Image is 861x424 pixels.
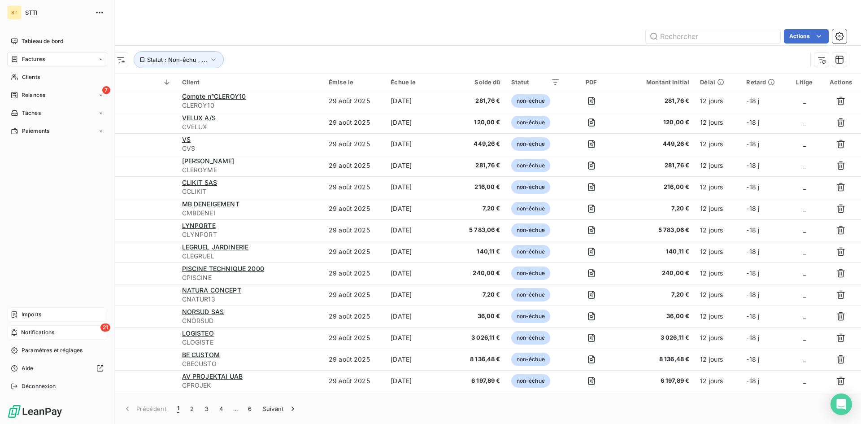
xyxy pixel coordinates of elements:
span: _ [803,205,806,212]
td: 12 jours [695,262,741,284]
span: … [228,402,243,416]
span: _ [803,248,806,255]
td: 12 jours [695,241,741,262]
span: non-échue [511,137,550,151]
span: CPISCINE [182,273,318,282]
button: Suivant [257,399,303,418]
td: 12 jours [695,198,741,219]
span: VS [182,136,191,143]
span: Relances [22,91,45,99]
span: Tâches [22,109,41,117]
td: [DATE] [385,176,447,198]
span: Aide [22,364,34,372]
td: 12 jours [695,219,741,241]
span: 449,26 € [453,140,500,149]
span: -18 j [746,355,759,363]
td: 12 jours [695,90,741,112]
img: Logo LeanPay [7,404,63,419]
span: 140,11 € [623,247,689,256]
span: NORSUD SAS [182,308,224,315]
span: non-échue [511,331,550,345]
button: 6 [243,399,257,418]
span: 240,00 € [453,269,500,278]
td: 29 août 2025 [323,262,385,284]
span: _ [803,140,806,148]
span: 281,76 € [623,96,689,105]
span: 36,00 € [453,312,500,321]
td: 12 jours [695,112,741,133]
span: non-échue [511,223,550,237]
span: -18 j [746,205,759,212]
span: non-échue [511,267,550,280]
span: 240,00 € [623,269,689,278]
td: 29 août 2025 [323,176,385,198]
span: 21 [100,323,110,332]
span: _ [803,312,806,320]
span: Paiements [22,127,49,135]
td: 29 août 2025 [323,370,385,392]
td: 29 août 2025 [323,349,385,370]
span: 7,20 € [623,204,689,213]
span: LEGRUEL JARDINERIE [182,243,249,251]
span: 7 [102,86,110,94]
span: Notifications [21,328,54,337]
span: -18 j [746,334,759,341]
td: 12 jours [695,155,741,176]
td: [DATE] [385,198,447,219]
span: 1 [177,404,179,413]
span: -18 j [746,183,759,191]
div: ST [7,5,22,20]
span: CMBDENEI [182,209,318,218]
td: 29 août 2025 [323,327,385,349]
span: 8 136,48 € [453,355,500,364]
td: 29 août 2025 [323,219,385,241]
span: -18 j [746,248,759,255]
span: 3 026,11 € [623,333,689,342]
span: NATURA CONCEPT [182,286,241,294]
span: BE CUSTOM [182,351,220,358]
span: non-échue [511,94,550,108]
span: -18 j [746,97,759,105]
span: CCLIKIT [182,187,318,196]
td: 29 août 2025 [323,284,385,306]
span: _ [803,183,806,191]
div: Open Intercom Messenger [831,393,852,415]
span: CBECUSTO [182,359,318,368]
div: PDF [571,79,612,86]
span: 5 783,06 € [623,226,689,235]
span: -18 j [746,312,759,320]
span: non-échue [511,116,550,129]
span: 140,11 € [453,247,500,256]
span: [PERSON_NAME] [182,157,235,165]
span: _ [803,97,806,105]
button: Précédent [117,399,172,418]
span: 281,76 € [623,161,689,170]
span: Compte n°CLEROY10 [182,92,246,100]
span: Factures [22,55,45,63]
span: STTI [25,9,90,16]
span: -18 j [746,269,759,277]
span: 120,00 € [623,118,689,127]
span: _ [803,355,806,363]
td: [DATE] [385,90,447,112]
button: 2 [185,399,199,418]
td: 12 jours [695,133,741,155]
div: Actions [826,79,856,86]
td: [DATE] [385,112,447,133]
div: Statut [511,79,560,86]
input: Rechercher [646,29,780,44]
span: Déconnexion [22,382,56,390]
td: [DATE] [385,133,447,155]
span: non-échue [511,353,550,366]
span: PISCINE TECHNIQUE 2000 [182,265,264,272]
span: CNATUR13 [182,295,318,304]
td: [DATE] [385,241,447,262]
span: 281,76 € [453,96,500,105]
span: 6 197,89 € [623,376,689,385]
div: Émise le [329,79,380,86]
span: 36,00 € [623,312,689,321]
td: 12 jours [695,349,741,370]
span: _ [803,291,806,298]
a: Aide [7,361,107,376]
td: 12 jours [695,327,741,349]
